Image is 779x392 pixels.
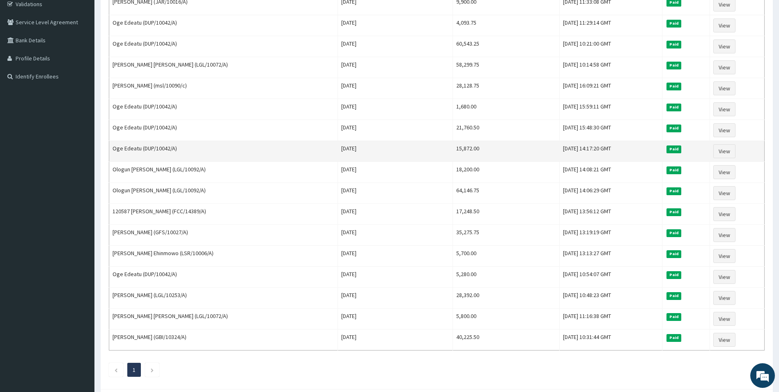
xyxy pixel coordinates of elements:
a: View [713,186,735,200]
td: Oge Edeatu (DUP/10042/A) [109,36,338,57]
td: Oge Edeatu (DUP/10042/A) [109,99,338,120]
td: [DATE] [338,183,453,204]
span: Paid [666,229,681,237]
span: Paid [666,187,681,195]
td: [DATE] [338,225,453,246]
td: [PERSON_NAME] (GFS/10027/A) [109,225,338,246]
td: [DATE] 11:16:38 GMT [559,309,662,330]
span: Paid [666,166,681,174]
textarea: Type your message and hit 'Enter' [4,224,156,253]
td: 4,093.75 [453,15,560,36]
td: 17,248.50 [453,204,560,225]
a: View [713,270,735,284]
td: [DATE] 10:21:00 GMT [559,36,662,57]
span: Paid [666,62,681,69]
td: [DATE] 10:54:07 GMT [559,267,662,288]
td: [DATE] [338,309,453,330]
td: [PERSON_NAME] (msl/10090/c) [109,78,338,99]
a: View [713,60,735,74]
td: 60,543.25 [453,36,560,57]
td: [DATE] 14:17:20 GMT [559,141,662,162]
td: 1,680.00 [453,99,560,120]
a: View [713,291,735,305]
td: [PERSON_NAME] (LGL/10253/A) [109,288,338,309]
td: [DATE] 13:56:12 GMT [559,204,662,225]
a: View [713,249,735,263]
span: Paid [666,125,681,132]
td: [PERSON_NAME] Ehinmowo (LSR/10006/A) [109,246,338,267]
td: [DATE] [338,15,453,36]
a: View [713,102,735,116]
a: Previous page [114,366,118,374]
td: Oge Edeatu (DUP/10042/A) [109,267,338,288]
td: [DATE] [338,330,453,350]
td: Ologun [PERSON_NAME] (LGL/10092/A) [109,162,338,183]
td: 58,299.75 [453,57,560,78]
td: [PERSON_NAME] (GBI/10324/A) [109,330,338,350]
td: [DATE] 14:08:21 GMT [559,162,662,183]
a: View [713,207,735,221]
a: View [713,18,735,32]
td: Ologun [PERSON_NAME] (LGL/10092/A) [109,183,338,204]
span: Paid [666,83,681,90]
span: Paid [666,208,681,216]
span: Paid [666,41,681,48]
div: Chat with us now [43,46,138,57]
td: Oge Edeatu (DUP/10042/A) [109,120,338,141]
td: [DATE] [338,99,453,120]
td: Oge Edeatu (DUP/10042/A) [109,141,338,162]
td: 35,275.75 [453,225,560,246]
td: [DATE] 13:13:27 GMT [559,246,662,267]
td: [DATE] [338,78,453,99]
a: View [713,333,735,347]
td: 28,392.00 [453,288,560,309]
td: [DATE] [338,141,453,162]
td: [PERSON_NAME] [PERSON_NAME] (LGL/10072/A) [109,309,338,330]
td: [DATE] 15:48:30 GMT [559,120,662,141]
div: Minimize live chat window [135,4,154,24]
td: [DATE] 10:31:44 GMT [559,330,662,350]
td: 5,700.00 [453,246,560,267]
td: Oge Edeatu (DUP/10042/A) [109,15,338,36]
span: Paid [666,250,681,258]
span: We're online! [48,104,113,187]
a: View [713,39,735,53]
span: Paid [666,20,681,27]
td: 5,800.00 [453,309,560,330]
a: View [713,312,735,326]
td: [DATE] 13:19:19 GMT [559,225,662,246]
td: [DATE] 14:06:29 GMT [559,183,662,204]
td: 40,225.50 [453,330,560,350]
a: View [713,144,735,158]
td: 15,872.00 [453,141,560,162]
td: [DATE] 10:14:58 GMT [559,57,662,78]
td: 5,280.00 [453,267,560,288]
td: [DATE] 11:29:14 GMT [559,15,662,36]
a: Next page [150,366,154,374]
a: Page 1 is your current page [133,366,136,374]
td: 64,146.75 [453,183,560,204]
td: [DATE] [338,36,453,57]
span: Paid [666,104,681,111]
td: [DATE] [338,288,453,309]
td: [DATE] 10:48:23 GMT [559,288,662,309]
td: 18,200.00 [453,162,560,183]
span: Paid [666,145,681,153]
td: [DATE] [338,57,453,78]
a: View [713,81,735,95]
td: [PERSON_NAME] [PERSON_NAME] (LGL/10072/A) [109,57,338,78]
a: View [713,123,735,137]
td: 21,760.50 [453,120,560,141]
span: Paid [666,334,681,341]
td: [DATE] [338,120,453,141]
a: View [713,228,735,242]
span: Paid [666,313,681,321]
td: 28,128.75 [453,78,560,99]
span: Paid [666,271,681,279]
td: [DATE] [338,162,453,183]
td: [DATE] [338,267,453,288]
td: [DATE] [338,204,453,225]
a: View [713,165,735,179]
td: 120587 [PERSON_NAME] (FCC/14389/A) [109,204,338,225]
td: [DATE] 15:59:11 GMT [559,99,662,120]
